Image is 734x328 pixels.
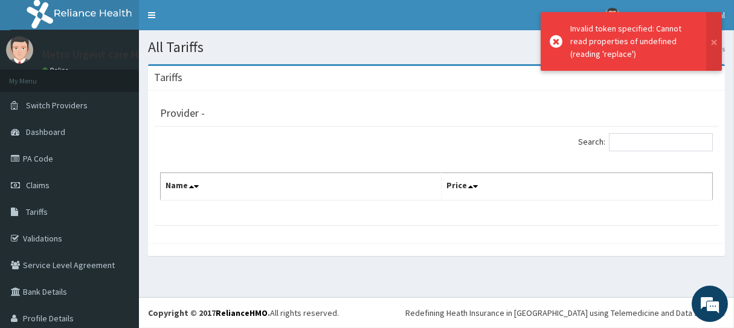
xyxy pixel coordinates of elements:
h3: Provider - [160,108,205,119]
span: Tariffs [26,206,48,217]
h1: All Tariffs [148,39,725,55]
footer: All rights reserved. [139,297,734,328]
img: User Image [605,8,620,23]
span: Dashboard [26,126,65,137]
label: Search: [578,133,713,151]
div: Invalid token specified: Cannot read properties of undefined (reading 'replace') [570,22,695,61]
th: Name [161,173,442,201]
h3: Tariffs [154,72,182,83]
span: Claims [26,180,50,191]
div: Redefining Heath Insurance in [GEOGRAPHIC_DATA] using Telemedicine and Data Science! [405,307,725,319]
strong: Copyright © 2017 . [148,307,270,318]
a: Online [42,66,71,74]
span: Switch Providers [26,100,88,111]
th: Price [442,173,713,201]
a: RelianceHMO [216,307,268,318]
img: User Image [6,36,33,64]
p: Metro Urgent care Hospital [42,49,171,60]
input: Search: [609,133,713,151]
span: Metro Urgent care Hospital [627,10,725,21]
